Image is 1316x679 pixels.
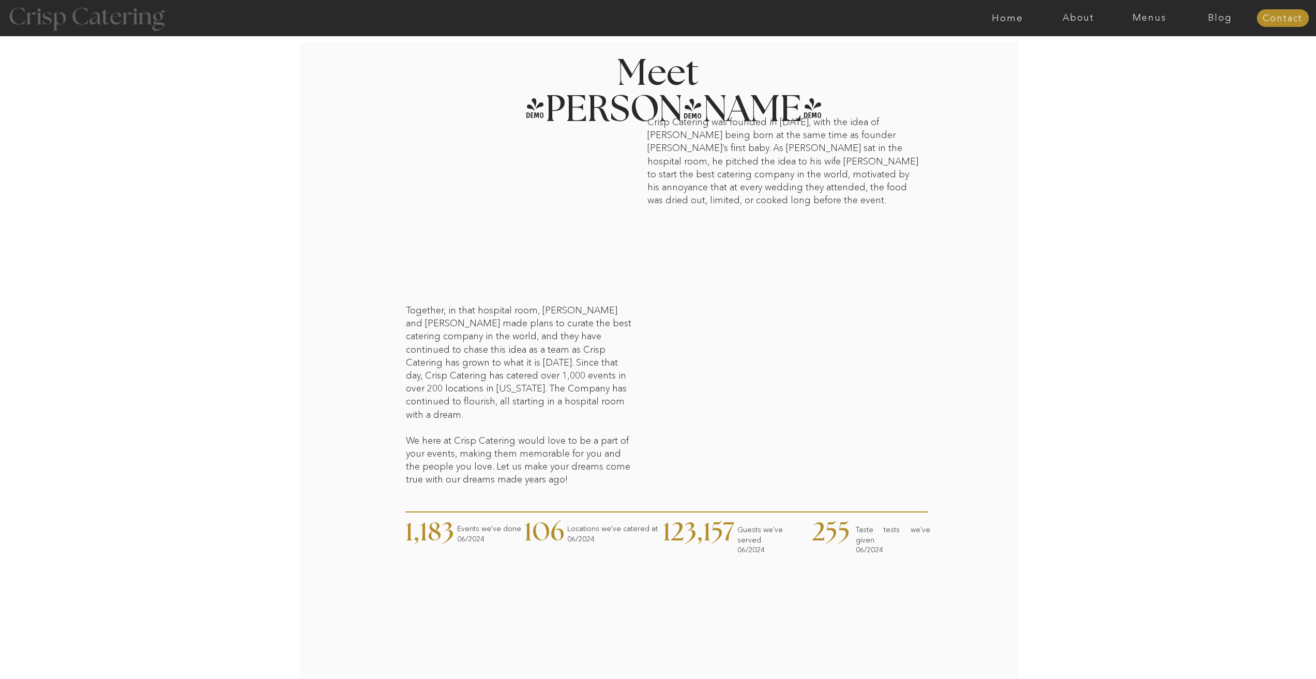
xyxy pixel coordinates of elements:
[406,304,633,445] p: Together, in that hospital room, [PERSON_NAME] and [PERSON_NAME] made plans to curate the best ca...
[524,56,792,97] h2: Meet [PERSON_NAME]
[812,520,886,547] p: 255
[405,520,480,547] p: 1,183
[647,116,921,208] p: Crisp Catering was founded in [DATE], with the idea of [PERSON_NAME] being born at the same time ...
[1043,13,1114,23] a: About
[457,524,532,534] p: Events we've done 06/2024
[567,524,663,541] p: Locations we've catered at 06/2024
[856,525,930,542] p: Taste tests we've given 06/2024
[972,13,1043,23] a: Home
[663,520,737,547] p: 123,157
[737,525,806,557] p: Guests we've served 06/2024
[1114,13,1185,23] a: Menus
[1185,13,1256,23] a: Blog
[1257,13,1309,24] a: Contact
[524,520,599,547] p: 106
